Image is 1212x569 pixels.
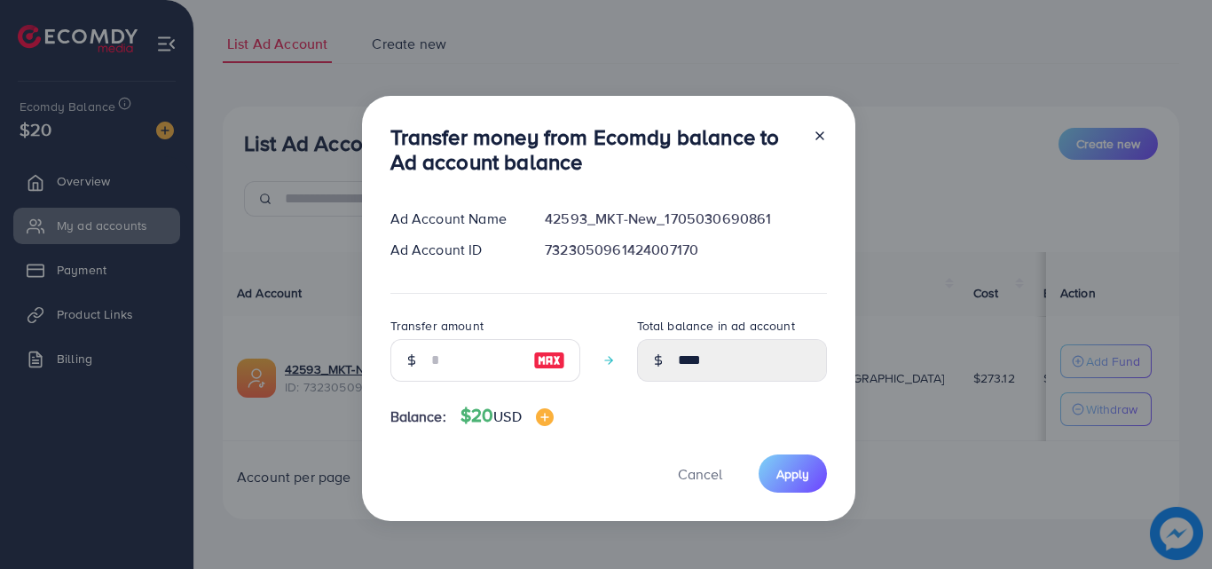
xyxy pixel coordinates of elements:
[390,317,484,335] label: Transfer amount
[493,407,521,426] span: USD
[376,209,531,229] div: Ad Account Name
[460,405,554,427] h4: $20
[637,317,795,335] label: Total balance in ad account
[531,209,840,229] div: 42593_MKT-New_1705030690861
[678,464,722,484] span: Cancel
[536,408,554,426] img: image
[759,454,827,493] button: Apply
[776,465,809,483] span: Apply
[390,407,446,427] span: Balance:
[656,454,744,493] button: Cancel
[531,240,840,260] div: 7323050961424007170
[533,350,565,371] img: image
[390,124,799,176] h3: Transfer money from Ecomdy balance to Ad account balance
[376,240,531,260] div: Ad Account ID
